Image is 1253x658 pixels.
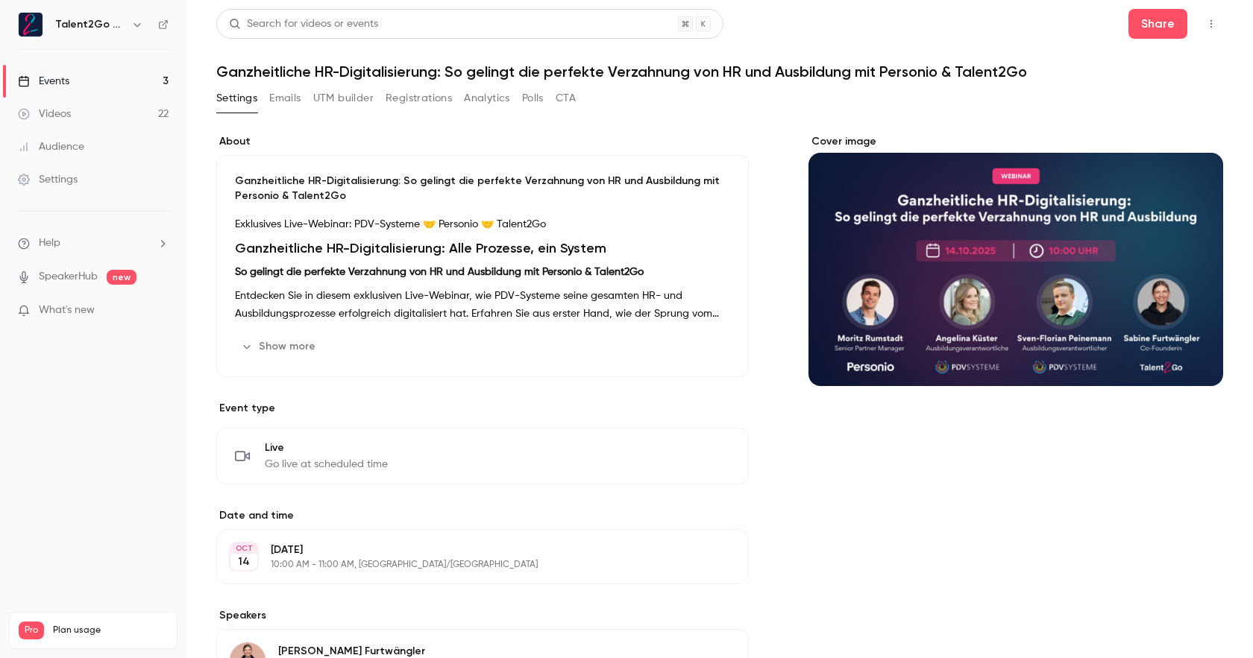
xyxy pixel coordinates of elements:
span: Live [265,440,388,455]
label: Speakers [216,608,749,623]
button: UTM builder [313,86,374,110]
h1: Ganzheitliche HR-Digitalisierung: So gelingt die perfekte Verzahnung von HR und Ausbildung mit Pe... [216,63,1223,80]
p: [DATE] [271,542,670,557]
button: Registrations [386,86,452,110]
div: Audience [18,139,84,154]
p: Event type [216,401,749,416]
div: OCT [230,543,257,554]
p: 10:00 AM - 11:00 AM, [GEOGRAPHIC_DATA]/[GEOGRAPHIC_DATA] [271,559,670,571]
h6: Talent2Go GmbH [55,17,125,32]
button: Show more [235,335,324,358]
a: SpeakerHub [39,269,98,285]
button: CTA [556,86,576,110]
span: Pro [19,621,44,639]
section: Cover image [808,134,1223,386]
button: Emails [269,86,301,110]
button: Share [1128,9,1187,39]
p: Exklusives Live-Webinar: PDV-Systeme 🤝 Personio 🤝 Talent2Go [235,215,730,233]
p: Entdecken Sie in diesem exklusiven Live-Webinar, wie PDV-Systeme seine gesamten HR- und Ausbildun... [235,287,730,323]
div: Videos [18,107,71,121]
div: Events [18,74,69,89]
p: Ganzheitliche HR-Digitalisierung: So gelingt die perfekte Verzahnung von HR und Ausbildung mit Pe... [235,174,730,203]
button: Analytics [464,86,510,110]
span: Help [39,235,60,251]
strong: So gelingt die perfekte Verzahnung von HR und Ausbildung mit Personio & Talent2Go [235,267,644,277]
img: Talent2Go GmbH [19,13,43,37]
label: About [216,134,749,149]
span: What's new [39,303,95,318]
label: Cover image [808,134,1223,149]
span: Plan usage [53,624,168,636]
div: Settings [18,172,78,187]
div: Search for videos or events [229,16,378,32]
h1: Ganzheitliche HR-Digitalisierung: Alle Prozesse, ein System [235,239,730,257]
button: Polls [522,86,544,110]
button: Settings [216,86,257,110]
label: Date and time [216,508,749,523]
span: new [107,270,136,285]
span: Go live at scheduled time [265,457,388,472]
li: help-dropdown-opener [18,235,169,251]
iframe: Noticeable Trigger [151,304,169,317]
p: 14 [238,554,250,569]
